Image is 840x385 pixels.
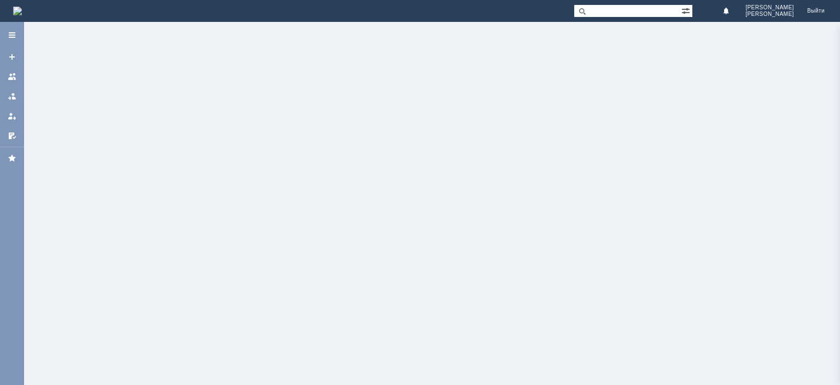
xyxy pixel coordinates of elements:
[745,4,794,11] span: [PERSON_NAME]
[681,5,692,15] span: Расширенный поиск
[13,7,22,15] a: Перейти на домашнюю страницу
[3,48,21,66] a: Создать заявку
[3,127,21,145] a: Мои согласования
[3,68,21,85] a: Заявки на командах
[3,88,21,105] a: Заявки в моей ответственности
[13,7,22,15] img: logo
[3,107,21,125] a: Мои заявки
[745,11,794,18] span: [PERSON_NAME]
